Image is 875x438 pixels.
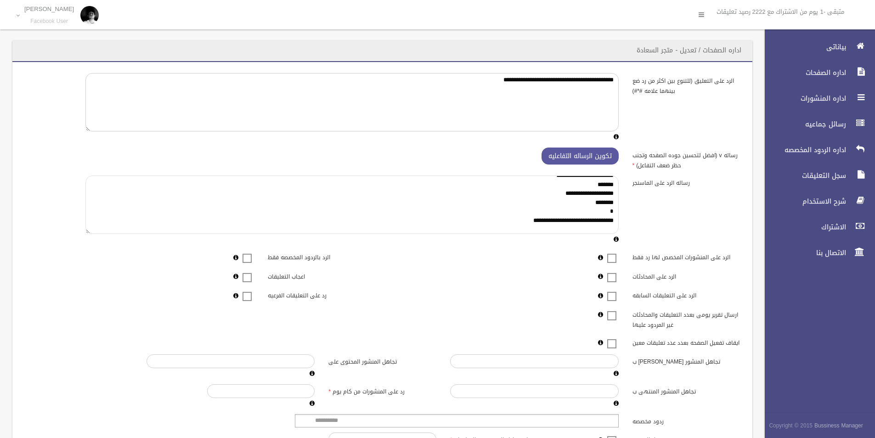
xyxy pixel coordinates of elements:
label: اعجاب التعليقات [261,269,382,282]
span: اداره المنشورات [757,94,849,103]
label: تجاهل المنشور المنتهى ب [626,384,747,397]
a: رسائل جماعيه [757,114,875,134]
label: الرد بالردود المخصصه فقط [261,250,382,263]
a: اداره المنشورات [757,88,875,108]
a: الاشتراك [757,217,875,237]
a: اداره الصفحات [757,63,875,83]
a: بياناتى [757,37,875,57]
small: Facebook User [24,18,74,25]
a: الاتصال بنا [757,243,875,263]
span: اداره الصفحات [757,68,849,77]
label: ردود مخصصه [626,414,747,427]
label: رساله v (افضل لتحسين جوده الصفحه وتجنب حظر ضعف التفاعل) [626,148,747,171]
button: تكوين الرساله التفاعليه [542,148,619,165]
label: تجاهل المنشور المحتوى على [322,354,443,367]
span: الاتصال بنا [757,248,849,257]
strong: Bussiness Manager [814,421,863,431]
span: Copyright © 2015 [769,421,813,431]
p: [PERSON_NAME] [24,6,74,12]
label: رساله الرد على الماسنجر [626,176,747,188]
label: رد على التعليقات الفرعيه [261,288,382,301]
label: ايقاف تفعيل الصفحه بعدد عدد تعليقات معين [626,335,747,348]
label: الرد على التعليقات السابقه [626,288,747,301]
span: رسائل جماعيه [757,119,849,129]
span: بياناتى [757,42,849,51]
span: اداره الردود المخصصه [757,145,849,154]
label: الرد على التعليق (للتنوع بين اكثر من رد ضع بينهما علامه #*#) [626,73,747,96]
a: سجل التعليقات [757,165,875,186]
span: سجل التعليقات [757,171,849,180]
span: شرح الاستخدام [757,197,849,206]
header: اداره الصفحات / تعديل - متجر السعادة [626,41,752,59]
a: اداره الردود المخصصه [757,140,875,160]
span: الاشتراك [757,222,849,232]
label: الرد على المنشورات المخصص لها رد فقط [626,250,747,263]
label: ارسال تقرير يومى بعدد التعليقات والمحادثات غير المردود عليها [626,307,747,330]
label: رد على المنشورات من كام يوم [322,384,443,397]
a: شرح الاستخدام [757,191,875,211]
label: تجاهل المنشور [PERSON_NAME] ب [626,354,747,367]
label: الرد على المحادثات [626,269,747,282]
